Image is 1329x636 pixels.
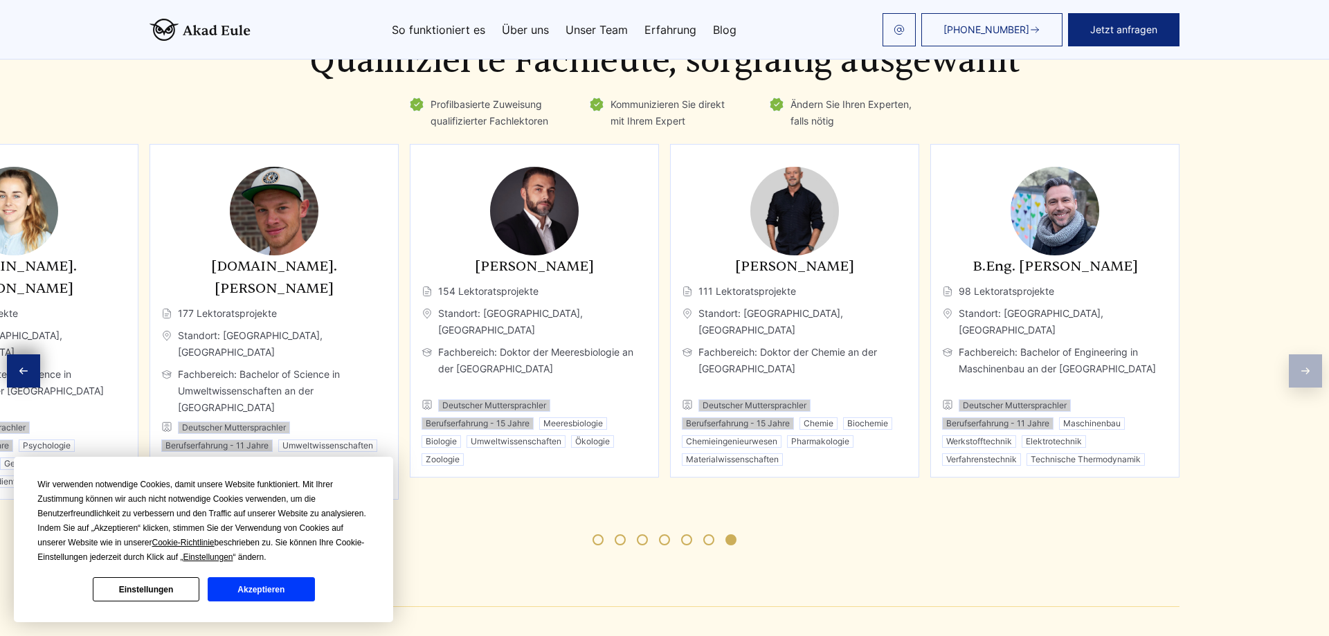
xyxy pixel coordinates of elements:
[682,283,907,300] span: 111 Lektoratsprojekte
[1011,167,1099,255] img: B.Eng. Tobias Fischer
[490,167,579,255] img: Dr. Malte Kusch
[959,399,1071,412] li: Deutscher Muttersprachler
[713,24,736,35] a: Blog
[682,453,783,466] li: Materialwissenschaften
[942,305,1168,338] span: Standort: [GEOGRAPHIC_DATA], [GEOGRAPHIC_DATA]
[682,435,781,448] li: Chemieingenieurwesen
[14,457,393,622] div: Cookie Consent Prompt
[278,439,377,452] li: Umweltwissenschaften
[539,417,607,430] li: Meeresbiologie
[422,344,647,394] span: Fachbereich: Doktor der Meeresbiologie an der [GEOGRAPHIC_DATA]
[681,534,692,545] span: Go to slide 5
[422,435,461,448] li: Biologie
[422,453,464,466] li: Zoologie
[1022,435,1086,448] li: Elektrotechnik
[930,144,1179,478] div: 10 / 11
[152,538,215,547] span: Cookie-Richtlinie
[682,417,794,430] li: Berufserfahrung - 15 Jahre
[1059,417,1125,430] li: Maschinenbau
[670,144,919,478] div: 9 / 11
[644,24,696,35] a: Erfahrung
[467,435,566,448] li: Umweltwissenschaften
[942,283,1168,300] span: 98 Lektoratsprojekte
[566,24,628,35] a: Unser Team
[942,344,1168,394] span: Fachbereich: Bachelor of Engineering in Maschinenbau an der [GEOGRAPHIC_DATA]
[799,417,838,430] li: Chemie
[787,435,853,448] li: Pharmakologie
[894,24,905,35] img: email
[161,255,387,300] h3: [DOMAIN_NAME]. [PERSON_NAME]
[571,435,614,448] li: Ökologie
[161,327,387,361] span: Standort: [GEOGRAPHIC_DATA], [GEOGRAPHIC_DATA]
[843,417,892,430] li: Biochemie
[408,96,561,129] li: Profilbasierte Zuweisung qualifizierter Fachlektoren
[921,13,1063,46] a: [PHONE_NUMBER]
[943,24,1029,35] span: [PHONE_NUMBER]
[942,255,1168,278] h3: B.Eng. [PERSON_NAME]
[942,453,1021,466] li: Verfahrenstechnik
[1027,453,1145,466] li: Technische Thermodynamik
[1068,13,1179,46] button: Jetzt anfragen
[19,439,75,452] li: Psychologie
[7,354,40,388] div: Previous slide
[593,534,604,545] span: Go to slide 1
[942,417,1054,430] li: Berufserfahrung - 11 Jahre
[422,283,647,300] span: 154 Lektoratsprojekte
[659,534,670,545] span: Go to slide 4
[942,435,1016,448] li: Werkstofftechnik
[698,399,811,412] li: Deutscher Muttersprachler
[208,577,314,601] button: Akzeptieren
[93,577,199,601] button: Einstellungen
[682,305,907,338] span: Standort: [GEOGRAPHIC_DATA], [GEOGRAPHIC_DATA]
[161,366,387,416] span: Fachbereich: Bachelor of Science in Umweltwissenschaften an der [GEOGRAPHIC_DATA]
[230,167,318,255] img: B.Sc. Eric Zimmermann
[422,305,647,338] span: Standort: [GEOGRAPHIC_DATA], [GEOGRAPHIC_DATA]
[615,534,626,545] span: Go to slide 2
[682,344,907,394] span: Fachbereich: Doktor der Chemie an der [GEOGRAPHIC_DATA]
[178,421,290,434] li: Deutscher Muttersprachler
[150,42,1179,81] h2: Qualifizierte Fachleute, sorgfältig ausgewählt
[422,417,534,430] li: Berufserfahrung - 15 Jahre
[410,144,659,478] div: 8 / 11
[750,167,839,255] img: Dr. Markus Schneider
[422,255,647,278] h3: [PERSON_NAME]
[150,144,399,500] div: 7 / 11
[150,19,251,41] img: logo
[37,478,370,565] div: Wir verwenden notwendige Cookies, damit unsere Website funktioniert. Mit Ihrer Zustimmung können ...
[502,24,549,35] a: Über uns
[703,534,714,545] span: Go to slide 6
[588,96,741,129] li: Kommunizieren Sie direkt mit Ihrem Expert
[768,96,921,129] li: Ändern Sie Ihren Experten, falls nötig
[161,439,273,452] li: Berufserfahrung - 11 Jahre
[183,552,233,562] span: Einstellungen
[392,24,485,35] a: So funktioniert es
[161,305,387,322] span: 177 Lektoratsprojekte
[637,534,648,545] span: Go to slide 3
[682,255,907,278] h3: [PERSON_NAME]
[725,534,736,545] span: Go to slide 7
[438,399,550,412] li: Deutscher Muttersprachler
